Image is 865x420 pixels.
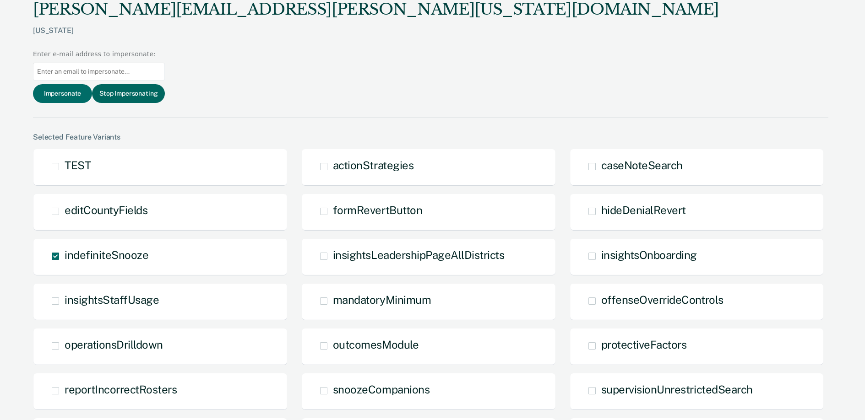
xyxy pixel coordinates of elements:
button: Impersonate [33,84,92,103]
span: hideDenialRevert [601,204,686,216]
span: caseNoteSearch [601,159,683,172]
button: Stop Impersonating [92,84,165,103]
span: TEST [65,159,91,172]
span: actionStrategies [333,159,413,172]
input: Enter an email to impersonate... [33,63,165,81]
span: mandatoryMinimum [333,293,431,306]
span: indefiniteSnooze [65,248,148,261]
span: protectiveFactors [601,338,687,351]
span: snoozeCompanions [333,383,430,396]
span: reportIncorrectRosters [65,383,177,396]
span: insightsStaffUsage [65,293,159,306]
span: supervisionUnrestrictedSearch [601,383,753,396]
span: insightsLeadershipPageAllDistricts [333,248,505,261]
span: insightsOnboarding [601,248,697,261]
span: offenseOverrideControls [601,293,724,306]
span: operationsDrilldown [65,338,163,351]
span: formRevertButton [333,204,422,216]
span: editCountyFields [65,204,147,216]
div: Enter e-mail address to impersonate: [33,49,165,59]
span: outcomesModule [333,338,419,351]
div: [US_STATE] [33,26,719,49]
div: Selected Feature Variants [33,133,828,141]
